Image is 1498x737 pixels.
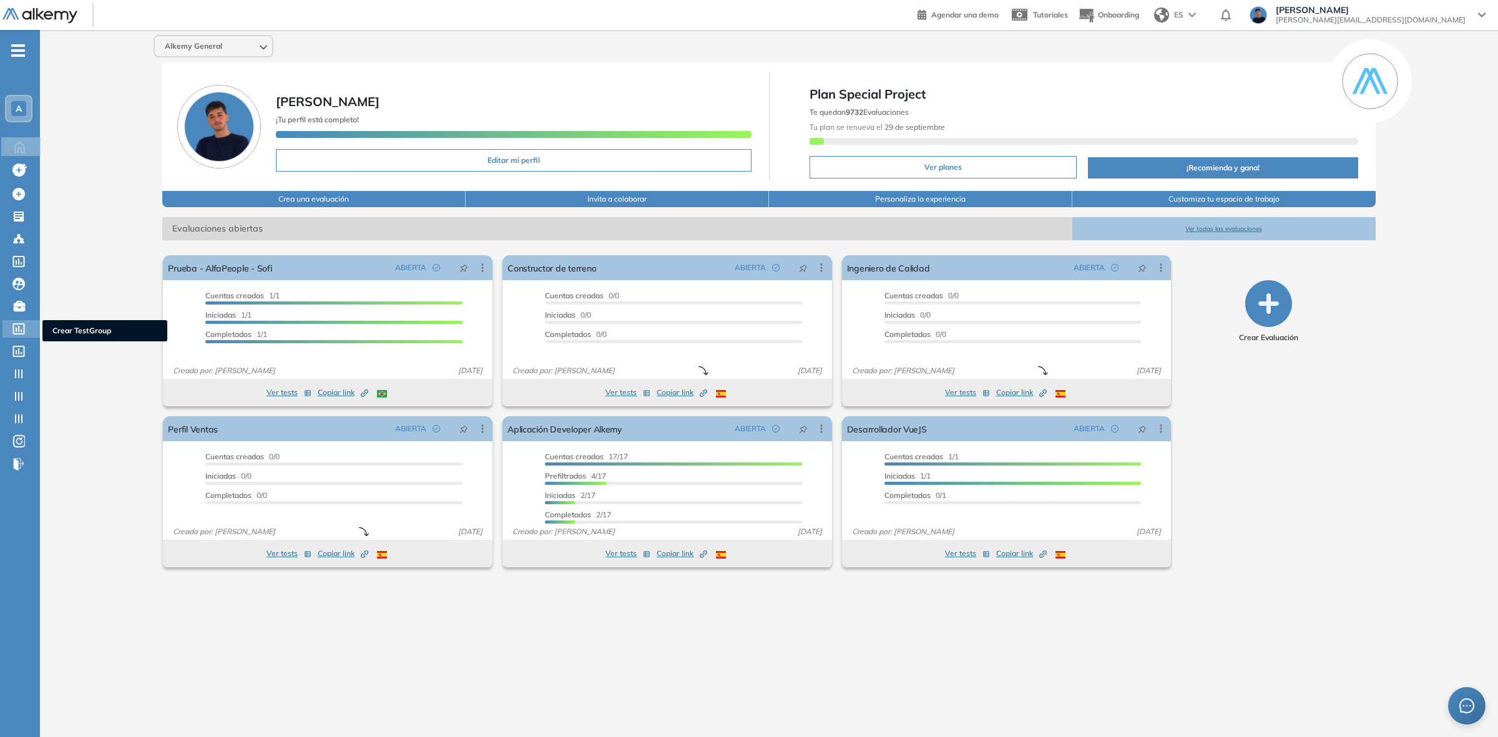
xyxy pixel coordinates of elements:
button: Ver todas las evaluaciones [1072,217,1376,240]
button: Copiar link [657,385,707,400]
span: 1/1 [884,452,959,461]
button: Copiar link [996,385,1047,400]
span: [DATE] [793,365,827,376]
span: [PERSON_NAME] [276,94,379,109]
button: Crear Evaluación [1239,280,1298,343]
span: Cuentas creadas [205,291,264,300]
span: 0/0 [545,329,607,339]
span: [DATE] [1132,365,1166,376]
span: Creado por: [PERSON_NAME] [847,365,959,376]
img: ESP [1055,551,1065,559]
span: message [1459,698,1474,713]
i: - [11,49,25,52]
span: 0/0 [884,310,931,320]
button: Ver tests [267,385,311,400]
span: 0/0 [884,329,946,339]
a: Aplicación Developer Alkemy [507,416,622,441]
span: Creado por: [PERSON_NAME] [507,365,620,376]
button: Ver tests [605,385,650,400]
img: ESP [377,551,387,559]
span: [DATE] [453,365,487,376]
span: Cuentas creadas [884,452,943,461]
span: Copiar link [996,548,1047,559]
span: Copiar link [657,548,707,559]
a: Constructor de terreno [507,255,596,280]
span: check-circle [433,425,440,432]
img: arrow [1188,12,1196,17]
button: Ver tests [605,546,650,561]
span: check-circle [1111,425,1119,432]
span: 1/1 [205,291,280,300]
a: Desarrollador VueJS [847,416,927,441]
span: ABIERTA [735,262,766,273]
span: Iniciadas [205,471,236,481]
span: Tutoriales [1033,10,1068,19]
span: check-circle [1111,264,1119,271]
button: Crea una evaluación [162,191,466,207]
a: Perfil Ventas [168,416,218,441]
button: pushpin [450,419,477,439]
span: Alkemy General [165,41,222,51]
span: Copiar link [318,548,368,559]
button: Ver tests [945,546,990,561]
span: Evaluaciones abiertas [162,217,1072,240]
span: Prefiltrados [545,471,586,481]
span: 0/0 [884,291,959,300]
span: [PERSON_NAME][EMAIL_ADDRESS][DOMAIN_NAME] [1276,15,1466,25]
span: Cuentas creadas [205,452,264,461]
span: 0/0 [545,291,619,300]
button: Editar mi perfil [276,149,751,172]
button: Ver planes [810,156,1077,178]
span: pushpin [459,424,468,434]
button: Invita a colaborar [466,191,769,207]
span: Plan Special Project [810,85,1358,104]
span: Completados [884,491,931,500]
span: Completados [205,491,252,500]
span: pushpin [1138,263,1147,273]
span: Completados [205,329,252,339]
span: ABIERTA [1074,423,1105,434]
span: 0/0 [205,452,280,461]
img: Foto de perfil [177,85,261,168]
button: Copiar link [996,546,1047,561]
span: ¡Tu perfil está completo! [276,115,359,124]
span: 4/17 [545,471,606,481]
span: 17/17 [545,452,628,461]
span: Creado por: [PERSON_NAME] [168,365,280,376]
span: Iniciadas [545,491,575,500]
img: ESP [716,551,726,559]
span: Completados [545,510,591,519]
span: Agendar una demo [931,10,999,19]
img: ESP [1055,390,1065,398]
span: 1/1 [884,471,931,481]
button: pushpin [450,258,477,278]
span: [PERSON_NAME] [1276,5,1466,15]
span: Iniciadas [884,310,915,320]
span: ABIERTA [1074,262,1105,273]
span: 0/0 [205,471,252,481]
button: ¡Recomienda y gana! [1088,157,1358,178]
button: Copiar link [318,546,368,561]
span: Creado por: [PERSON_NAME] [168,526,280,537]
img: Logo [2,8,77,24]
span: 0/0 [545,310,591,320]
span: Copiar link [657,387,707,398]
span: Copiar link [996,387,1047,398]
span: pushpin [459,263,468,273]
span: Iniciadas [884,471,915,481]
a: Prueba - AlfaPeople - Sofi [168,255,272,280]
span: check-circle [772,264,780,271]
span: Creado por: [PERSON_NAME] [507,526,620,537]
span: 1/1 [205,310,252,320]
button: pushpin [790,258,817,278]
span: Completados [545,329,591,339]
span: 2/17 [545,491,595,500]
span: check-circle [772,425,780,432]
span: Te quedan Evaluaciones [810,107,909,117]
img: ESP [716,390,726,398]
span: Tu plan se renueva el [810,122,945,132]
span: Onboarding [1098,10,1139,19]
span: 2/17 [545,510,611,519]
img: world [1154,7,1169,22]
span: [DATE] [1132,526,1166,537]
